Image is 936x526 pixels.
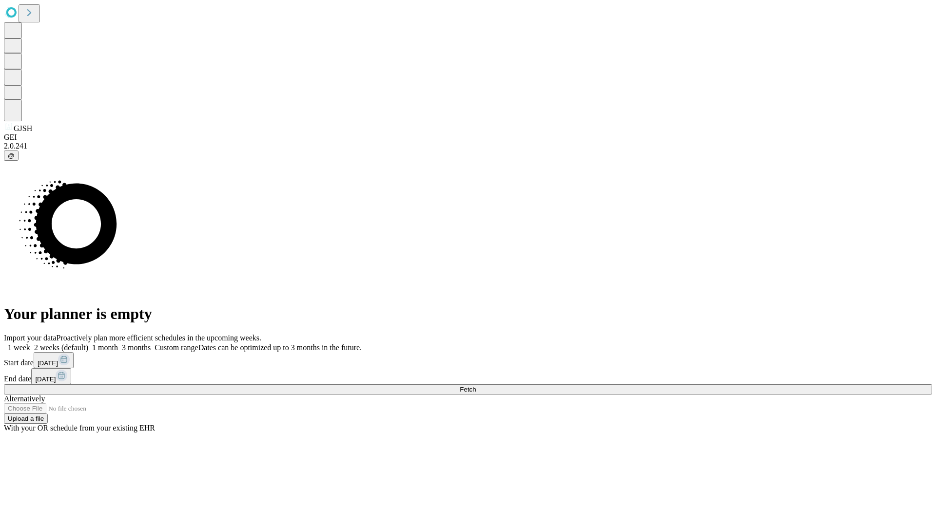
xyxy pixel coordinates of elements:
button: [DATE] [34,352,74,368]
h1: Your planner is empty [4,305,932,323]
span: @ [8,152,15,159]
span: GJSH [14,124,32,132]
span: Alternatively [4,394,45,403]
button: Fetch [4,384,932,394]
span: 3 months [122,343,151,352]
span: Fetch [460,386,476,393]
span: With your OR schedule from your existing EHR [4,424,155,432]
div: Start date [4,352,932,368]
span: [DATE] [38,359,58,367]
button: @ [4,150,19,161]
button: [DATE] [31,368,71,384]
div: GEI [4,133,932,142]
span: Proactively plan more efficient schedules in the upcoming weeks. [57,334,261,342]
button: Upload a file [4,413,48,424]
span: [DATE] [35,376,56,383]
span: Import your data [4,334,57,342]
div: End date [4,368,932,384]
span: 1 month [92,343,118,352]
span: Dates can be optimized up to 3 months in the future. [198,343,362,352]
div: 2.0.241 [4,142,932,150]
span: 1 week [8,343,30,352]
span: 2 weeks (default) [34,343,88,352]
span: Custom range [155,343,198,352]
